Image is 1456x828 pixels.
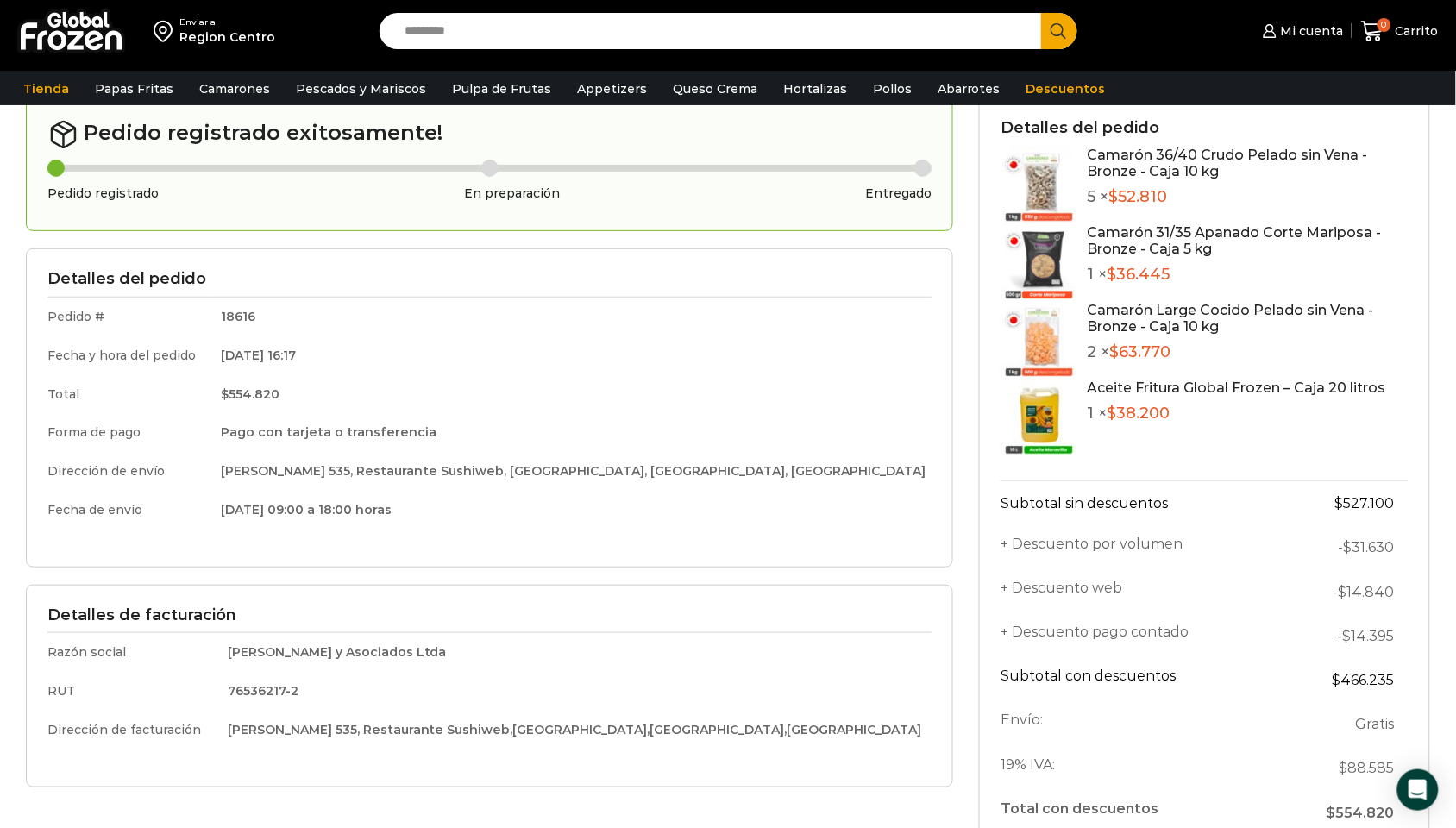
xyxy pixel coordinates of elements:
[929,72,1009,105] a: Abarrotes
[1340,760,1348,776] span: $
[1258,14,1343,48] a: Mi cuenta
[210,491,932,526] td: [DATE] 09:00 a 18:00 horas
[568,72,656,105] a: Appetizers
[1001,658,1276,702] th: Subtotal con descuentos
[1109,342,1170,361] bdi: 63.770
[1087,405,1385,423] p: 1 ×
[1107,404,1116,423] span: $
[47,336,210,375] td: Fecha y hora del pedido
[210,413,932,452] td: Pago con tarjeta o transferencia
[1087,147,1367,179] a: Camarón 36/40 Crudo Pelado sin Vena - Bronze - Caja 10 kg
[1107,265,1116,284] span: $
[47,375,210,414] td: Total
[179,28,275,46] div: Region Centro
[1378,18,1391,32] span: 0
[1109,342,1119,361] span: $
[1339,584,1347,600] span: $
[154,16,179,46] img: address-field-icon.svg
[216,633,932,672] td: [PERSON_NAME] y Asociados Ltda
[1391,22,1439,40] span: Carrito
[1087,266,1409,285] p: 1 ×
[1001,614,1276,658] th: + Descuento pago contado
[1339,584,1395,600] bdi: 14.840
[1344,539,1352,555] span: $
[222,386,229,402] span: $
[86,72,182,105] a: Papas Fritas
[1333,672,1341,688] span: $
[47,452,210,491] td: Dirección de envío
[1343,628,1352,644] span: $
[47,186,159,201] h3: Pedido registrado
[216,711,932,746] td: [PERSON_NAME] 535, Restaurante Sushiweb,[GEOGRAPHIC_DATA],[GEOGRAPHIC_DATA],[GEOGRAPHIC_DATA]
[1277,22,1344,40] span: Mi cuenta
[47,606,932,625] h3: Detalles de facturación
[179,16,275,28] div: Enviar a
[443,72,560,105] a: Pulpa de Frutas
[1001,570,1276,614] th: + Descuento web
[1108,187,1118,206] span: $
[47,270,932,289] h3: Detalles del pedido
[1107,265,1170,284] bdi: 36.445
[1276,614,1409,658] td: -
[1333,672,1395,688] bdi: 466.235
[1018,72,1114,105] a: Descuentos
[1361,11,1439,52] a: 0 Carrito
[1344,539,1395,555] bdi: 31.630
[1001,746,1276,790] th: 19% IVA:
[1327,805,1395,821] span: 554.820
[216,672,932,711] td: 76536217-2
[210,297,932,336] td: 18616
[210,452,932,491] td: [PERSON_NAME] 535, Restaurante Sushiweb, [GEOGRAPHIC_DATA], [GEOGRAPHIC_DATA], [GEOGRAPHIC_DATA]
[1041,13,1077,49] button: Search button
[47,711,216,746] td: Dirección de facturación
[1397,769,1439,811] div: Open Intercom Messenger
[287,72,435,105] a: Pescados y Mariscos
[47,491,210,526] td: Fecha de envío
[1340,760,1395,776] span: 88.585
[47,633,216,672] td: Razón social
[864,72,920,105] a: Pollos
[210,336,932,375] td: [DATE] 16:17
[1276,570,1409,614] td: -
[664,72,766,105] a: Queso Crema
[775,72,856,105] a: Hortalizas
[464,186,560,201] h3: En preparación
[1276,702,1409,746] td: Gratis
[47,119,932,150] h2: Pedido registrado exitosamente!
[47,297,210,336] td: Pedido #
[1001,119,1409,138] h3: Detalles del pedido
[1087,379,1385,396] a: Aceite Fritura Global Frozen – Caja 20 litros
[1335,495,1395,511] bdi: 527.100
[1276,525,1409,569] td: -
[222,386,280,402] bdi: 554.820
[47,413,210,452] td: Forma de pago
[1087,302,1373,335] a: Camarón Large Cocido Pelado sin Vena - Bronze - Caja 10 kg
[47,672,216,711] td: RUT
[1327,805,1336,821] span: $
[1343,628,1395,644] bdi: 14.395
[1001,481,1276,526] th: Subtotal sin descuentos
[1001,702,1276,746] th: Envío:
[1087,188,1409,207] p: 5 ×
[1001,525,1276,569] th: + Descuento por volumen
[15,72,78,105] a: Tienda
[1107,404,1170,423] bdi: 38.200
[1087,343,1409,362] p: 2 ×
[1087,224,1381,257] a: Camarón 31/35 Apanado Corte Mariposa - Bronze - Caja 5 kg
[1108,187,1167,206] bdi: 52.810
[191,72,279,105] a: Camarones
[865,186,932,201] h3: Entregado
[1335,495,1344,511] span: $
